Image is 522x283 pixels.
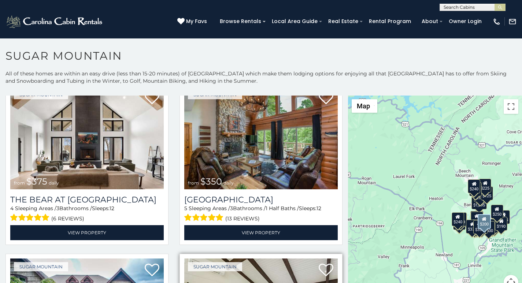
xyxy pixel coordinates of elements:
span: 3 [56,205,59,212]
div: $1,095 [471,196,486,209]
a: About [418,16,442,27]
img: Grouse Moor Lodge [184,86,338,189]
div: $300 [470,212,483,226]
span: 4 [10,205,14,212]
h3: Grouse Moor Lodge [184,195,338,205]
div: $240 [468,179,480,193]
span: Map [357,102,370,110]
img: mail-regular-white.png [508,18,517,26]
button: Toggle fullscreen view [504,99,518,114]
div: $170 [469,182,481,196]
span: daily [223,180,234,186]
span: 12 [110,205,114,212]
span: (6 reviews) [51,214,84,223]
div: $225 [479,179,491,193]
img: The Bear At Sugar Mountain [10,86,164,189]
span: 12 [316,205,321,212]
span: 5 [184,205,187,212]
a: View Property [184,225,338,240]
a: Grouse Moor Lodge from $350 daily [184,86,338,189]
div: $190 [470,211,482,225]
img: phone-regular-white.png [493,18,501,26]
a: The Bear At [GEOGRAPHIC_DATA] [10,195,164,205]
a: Sugar Mountain [188,262,242,271]
a: [GEOGRAPHIC_DATA] [184,195,338,205]
div: $375 [466,220,478,234]
a: Add to favorites [319,91,333,106]
a: Add to favorites [319,263,333,278]
a: Owner Login [445,16,485,27]
span: $375 [26,176,47,187]
a: Local Area Guide [268,16,321,27]
span: 3 [230,205,233,212]
a: Add to favorites [145,263,159,278]
div: $155 [497,210,510,224]
a: View Property [10,225,164,240]
span: from [14,180,25,186]
a: My Favs [177,18,209,26]
a: Add to favorites [145,91,159,106]
div: Sleeping Areas / Bathrooms / Sleeps: [10,205,164,223]
a: Rental Program [365,16,415,27]
div: $200 [477,214,490,229]
a: Sugar Mountain [14,262,68,271]
span: My Favs [186,18,207,25]
span: from [188,180,199,186]
span: (13 reviews) [225,214,260,223]
div: $190 [495,217,507,231]
button: Change map style [352,99,377,113]
a: Browse Rentals [216,16,265,27]
span: daily [49,180,59,186]
span: $350 [200,176,222,187]
img: White-1-2.png [5,14,104,29]
div: $125 [480,186,493,200]
a: Real Estate [325,16,362,27]
div: $195 [486,219,498,233]
div: Sleeping Areas / Bathrooms / Sleeps: [184,205,338,223]
a: The Bear At Sugar Mountain from $375 daily [10,86,164,189]
div: $240 [451,212,464,226]
span: 1 Half Baths / [266,205,299,212]
div: $250 [490,205,503,219]
h3: The Bear At Sugar Mountain [10,195,164,205]
div: $350 [473,220,485,234]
